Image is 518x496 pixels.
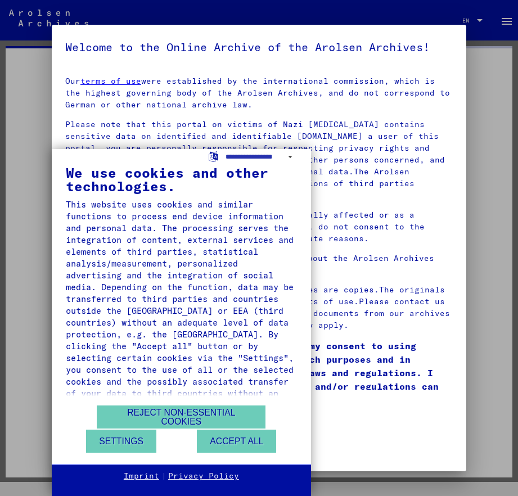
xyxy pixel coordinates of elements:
[97,405,265,429] button: Reject non-essential cookies
[66,166,297,193] div: We use cookies and other technologies.
[124,471,159,482] a: Imprint
[86,430,156,453] button: Settings
[66,199,297,411] div: This website uses cookies and similar functions to process end device information and personal da...
[168,471,239,482] a: Privacy Policy
[197,430,276,453] button: Accept all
